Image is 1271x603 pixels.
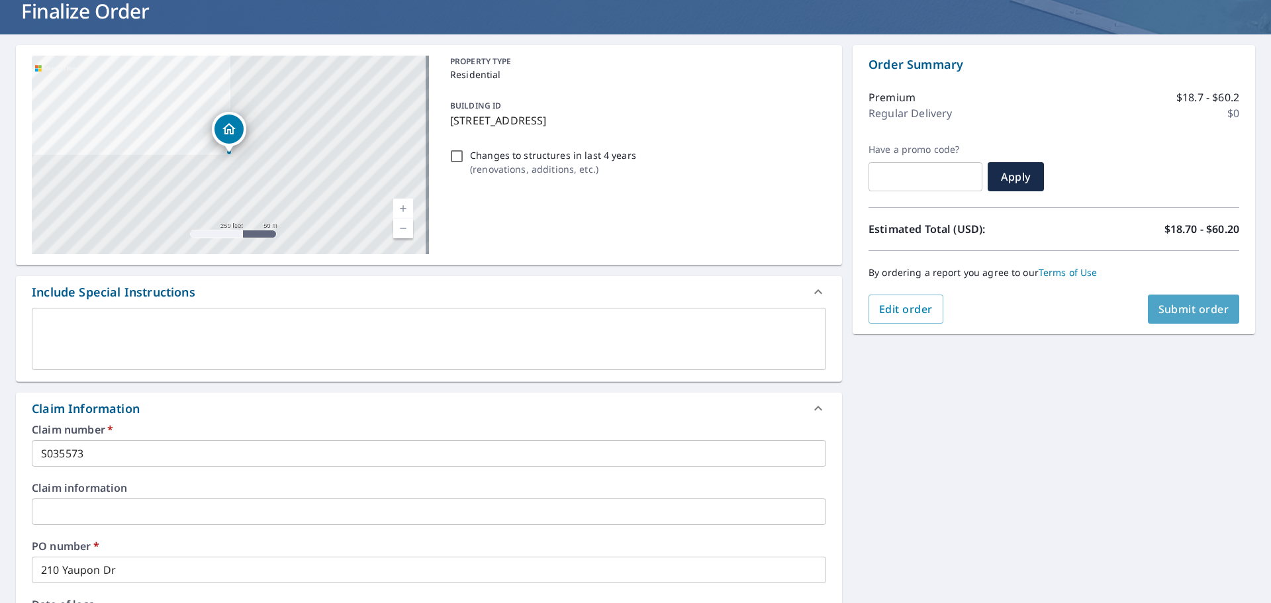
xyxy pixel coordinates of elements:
[470,162,636,176] p: ( renovations, additions, etc. )
[1158,302,1229,316] span: Submit order
[1176,89,1239,105] p: $18.7 - $60.2
[450,68,821,81] p: Residential
[450,100,501,111] p: BUILDING ID
[1164,221,1239,237] p: $18.70 - $60.20
[32,483,826,493] label: Claim information
[32,400,140,418] div: Claim Information
[869,56,1239,73] p: Order Summary
[869,295,943,324] button: Edit order
[450,113,821,128] p: [STREET_ADDRESS]
[998,169,1033,184] span: Apply
[1039,266,1098,279] a: Terms of Use
[1227,105,1239,121] p: $0
[393,199,413,218] a: Current Level 17, Zoom In
[32,541,826,551] label: PO number
[32,283,195,301] div: Include Special Instructions
[450,56,821,68] p: PROPERTY TYPE
[869,144,982,156] label: Have a promo code?
[32,424,826,435] label: Claim number
[1148,295,1240,324] button: Submit order
[16,393,842,424] div: Claim Information
[988,162,1044,191] button: Apply
[869,267,1239,279] p: By ordering a report you agree to our
[869,105,952,121] p: Regular Delivery
[470,148,636,162] p: Changes to structures in last 4 years
[879,302,933,316] span: Edit order
[212,112,246,153] div: Dropped pin, building 1, Residential property, 210 Yaupon Dr Cape Carteret, NC 28584
[16,276,842,308] div: Include Special Instructions
[869,221,1054,237] p: Estimated Total (USD):
[869,89,916,105] p: Premium
[393,218,413,238] a: Current Level 17, Zoom Out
